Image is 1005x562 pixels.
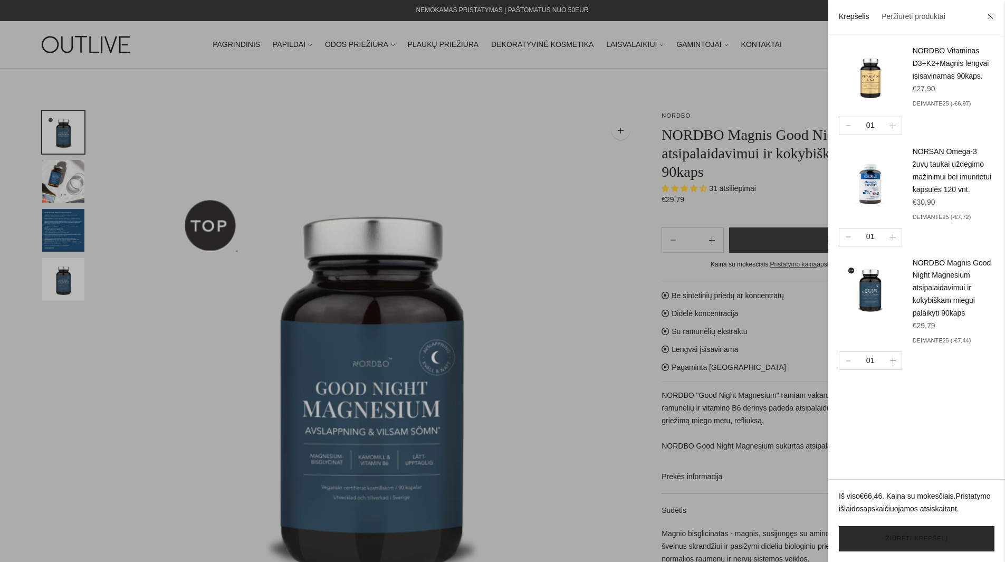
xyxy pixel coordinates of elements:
[862,355,879,366] div: 01
[839,146,902,209] img: outlive-norsan-kapsules_200x.png
[860,492,883,500] span: €66,46
[913,46,989,80] a: NORDBO Vitaminas D3+K2+Magnis lengvai įsisavinamas 90kaps.
[913,98,994,110] li: DEIMANTE25 (-€6,97)
[882,12,945,21] a: Peržiūrėti produktai
[913,321,935,330] span: €29,79
[913,211,994,224] li: DEIMANTE25 (-€7,72)
[862,232,879,243] div: 01
[839,45,902,108] img: nordbo-vitd3-k2-magnis--outlive_2_200x.png
[913,335,994,347] li: DEIMANTE25 (-€7,44)
[839,526,994,551] a: Žiūrėti krepšelį
[862,120,879,131] div: 01
[839,490,994,516] p: Iš viso . Kaina su mokesčiais. apskaičiuojamos atsiskaitant.
[839,12,869,21] a: Krepšelis
[913,147,991,194] a: NORSAN Omega-3 žuvų taukai uždegimo mažinimui bei imunitetui kapsulės 120 vnt.
[839,492,991,513] a: Pristatymo išlaidos
[913,198,935,206] span: €30,90
[913,259,991,318] a: NORDBO Magnis Good Night Magnesium atsipalaidavimui ir kokybiškam miegui palaikyti 90kaps
[839,257,902,320] img: nordbo-goodnight-magnesium--outlive_1_3_200x.png
[913,84,935,93] span: €27,90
